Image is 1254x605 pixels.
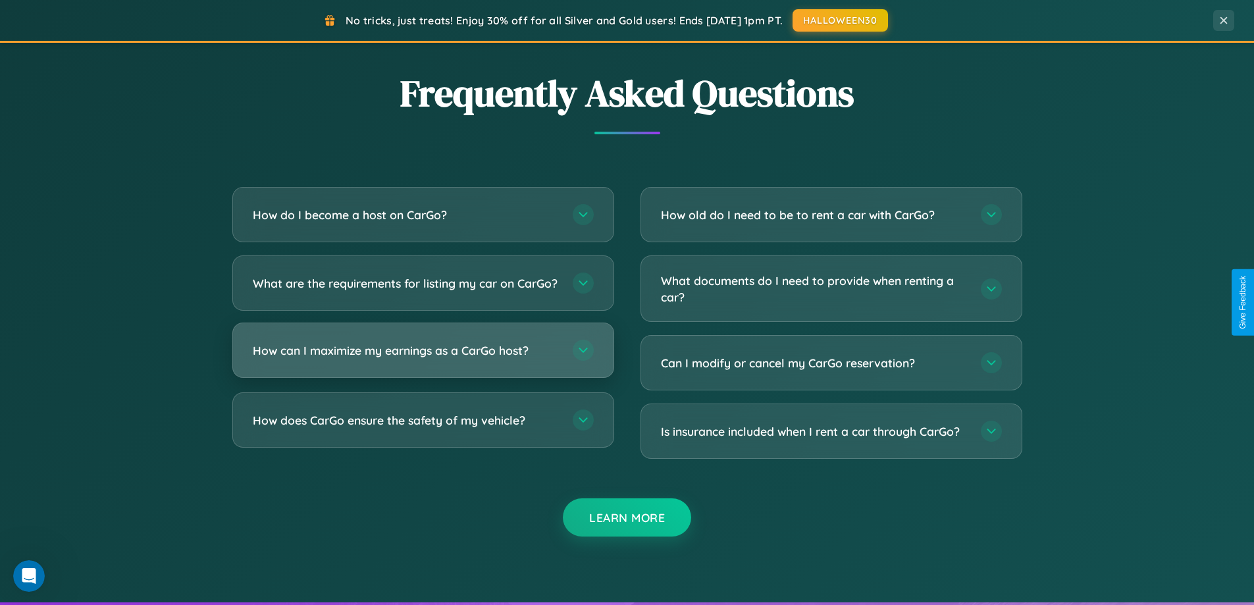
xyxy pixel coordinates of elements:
[793,9,888,32] button: HALLOWEEN30
[253,207,560,223] h3: How do I become a host on CarGo?
[13,560,45,592] iframe: Intercom live chat
[232,68,1022,118] h2: Frequently Asked Questions
[661,207,968,223] h3: How old do I need to be to rent a car with CarGo?
[346,14,783,27] span: No tricks, just treats! Enjoy 30% off for all Silver and Gold users! Ends [DATE] 1pm PT.
[1238,276,1247,329] div: Give Feedback
[253,275,560,292] h3: What are the requirements for listing my car on CarGo?
[563,498,691,537] button: Learn More
[253,342,560,359] h3: How can I maximize my earnings as a CarGo host?
[661,423,968,440] h3: Is insurance included when I rent a car through CarGo?
[253,412,560,429] h3: How does CarGo ensure the safety of my vehicle?
[661,355,968,371] h3: Can I modify or cancel my CarGo reservation?
[661,273,968,305] h3: What documents do I need to provide when renting a car?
